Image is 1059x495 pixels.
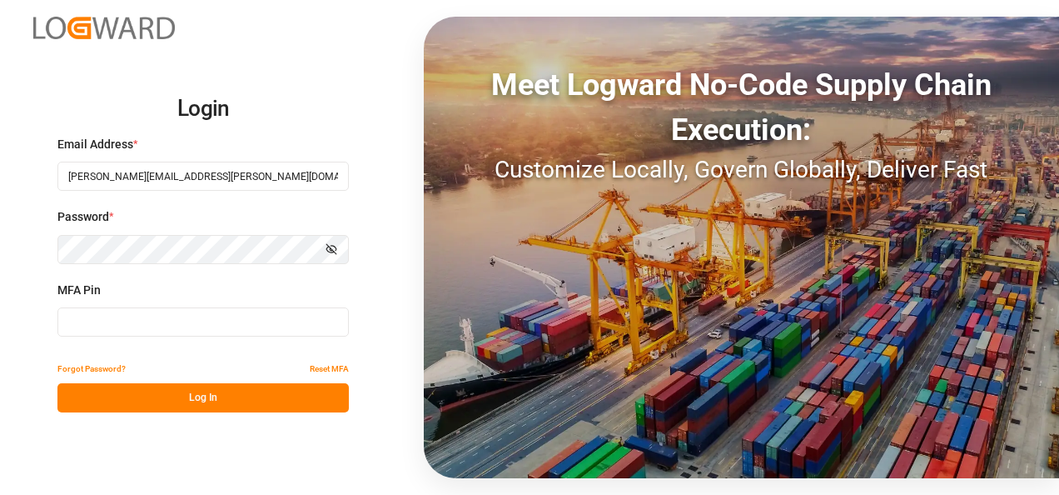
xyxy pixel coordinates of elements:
[424,62,1059,152] div: Meet Logward No-Code Supply Chain Execution:
[57,383,349,412] button: Log In
[310,354,349,383] button: Reset MFA
[57,82,349,136] h2: Login
[57,136,133,153] span: Email Address
[57,282,101,299] span: MFA Pin
[33,17,175,39] img: Logward_new_orange.png
[57,208,109,226] span: Password
[57,162,349,191] input: Enter your email
[57,354,126,383] button: Forgot Password?
[424,152,1059,187] div: Customize Locally, Govern Globally, Deliver Fast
